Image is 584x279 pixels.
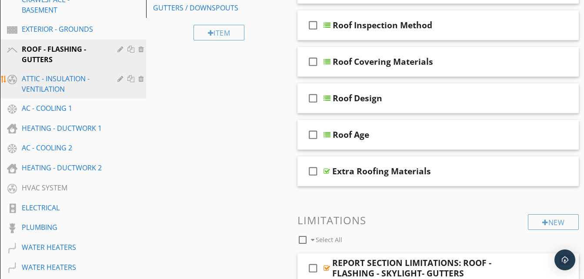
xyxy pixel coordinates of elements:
[22,73,105,94] div: ATTIC - INSULATION - VENTILATION
[306,15,320,36] i: check_box_outline_blank
[22,183,105,193] div: HVAC SYSTEM
[333,56,433,67] div: Roof Covering Materials
[22,24,105,34] div: EXTERIOR - GROUNDS
[306,161,320,182] i: check_box_outline_blank
[22,163,105,173] div: HEATING - DUCTWORK 2
[333,20,432,30] div: Roof Inspection Method
[332,258,531,279] div: REPORT SECTION LIMITATIONS: ROOF - FLASHING - SKYLIGHT- GUTTERS
[306,51,320,72] i: check_box_outline_blank
[22,44,105,65] div: ROOF - FLASHING - GUTTERS
[153,3,255,13] div: GUTTERS / DOWNSPOUTS
[528,214,579,230] div: New
[333,130,369,140] div: Roof Age
[306,88,320,109] i: check_box_outline_blank
[306,124,320,145] i: check_box_outline_blank
[554,249,575,270] div: Open Intercom Messenger
[22,262,105,272] div: WATER HEATERS
[22,143,105,153] div: AC - COOLING 2
[22,242,105,252] div: WATER HEATERS
[22,123,105,133] div: HEATING - DUCTWORK 1
[194,25,245,40] div: Item
[333,93,382,103] div: Roof Design
[297,214,579,226] h3: Limitations
[22,222,105,232] div: PLUMBING
[22,103,105,113] div: AC - COOLING 1
[306,258,320,279] i: check_box_outline_blank
[332,166,431,176] div: Extra Roofing Materials
[22,203,105,213] div: ELECTRICAL
[316,236,342,244] span: Select All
